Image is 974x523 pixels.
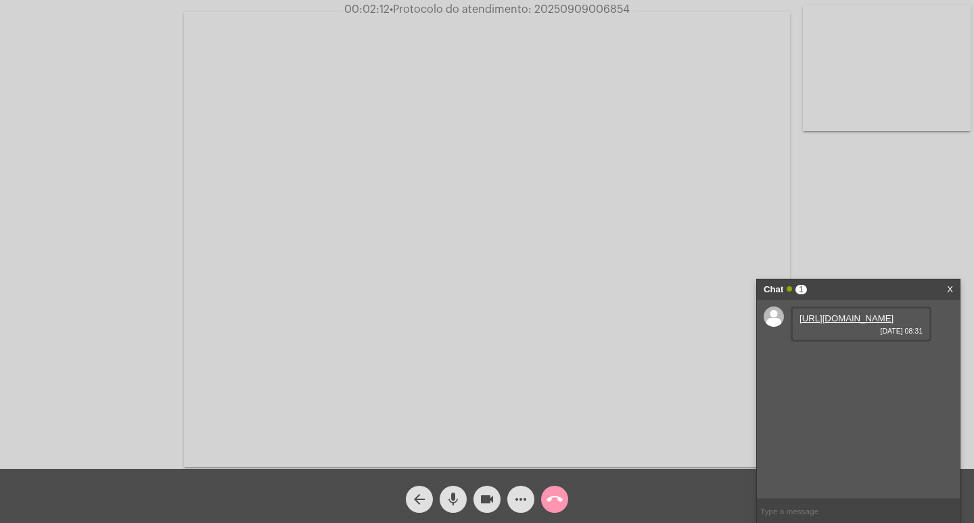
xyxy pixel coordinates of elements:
[513,491,529,507] mat-icon: more_horiz
[764,279,783,300] strong: Chat
[787,286,792,292] span: Online
[390,4,393,15] span: •
[799,313,894,323] a: [URL][DOMAIN_NAME]
[411,491,427,507] mat-icon: arrow_back
[479,491,495,507] mat-icon: videocam
[799,327,923,335] span: [DATE] 08:31
[795,285,807,294] span: 1
[757,499,960,523] input: Type a message
[947,279,953,300] a: X
[547,491,563,507] mat-icon: call_end
[344,4,390,15] span: 00:02:12
[445,491,461,507] mat-icon: mic
[390,4,630,15] span: Protocolo do atendimento: 20250909006854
